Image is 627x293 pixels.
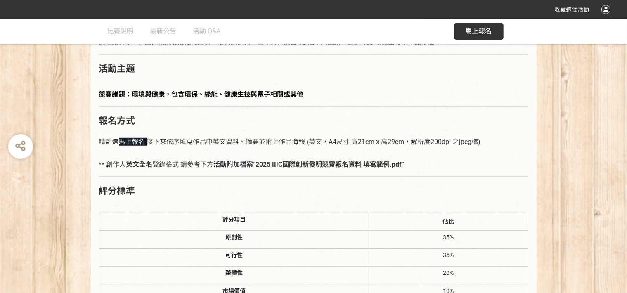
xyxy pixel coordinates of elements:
[225,252,243,258] span: 可行性
[119,138,145,146] span: 馬上報名
[554,6,589,13] span: 收藏這個活動
[107,19,134,44] a: 比賽說明
[99,138,119,146] span: 請點選
[102,233,367,242] p: 原創性
[150,19,177,44] a: 最新公告
[193,19,221,44] a: 活動 Q&A
[99,90,304,98] strong: 競賽議題：環境與健康，包含環保、綠能、健康生技與電子相關或其他
[126,161,153,168] strong: 英文全名
[369,213,528,231] th: 佔比
[411,138,478,146] span: 解析度200dpi 之jpeg檔
[371,251,525,260] p: 35%
[371,269,525,277] p: 20%
[99,186,135,196] strong: 評分標準
[371,233,525,242] p: 35%
[99,116,135,126] strong: 報名方式
[99,64,135,74] strong: 活動主題
[225,269,243,276] span: 整體性
[147,138,411,146] span: 接下來依序填寫作品中英文資料、摘要並附上作品海報 (英文，A4尺寸 寬21cm x 高29cm，
[107,27,134,35] span: 比賽說明
[253,161,405,168] span: “ ”
[193,27,221,35] span: 活動 Q&A
[256,161,402,168] strong: 2025 IIIC國際創新發明競賽報名資料 填寫範例.pdf
[214,161,253,168] strong: 活動附加檔案
[150,27,177,35] span: 最新公告
[478,138,481,146] span: )
[99,161,214,168] span: ** 創作人 登錄格式 請參考下方
[466,27,492,35] span: 馬上報名
[454,23,504,40] button: 馬上報名
[102,215,367,224] p: 評分項目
